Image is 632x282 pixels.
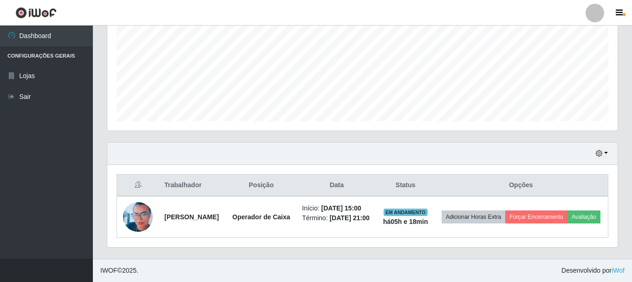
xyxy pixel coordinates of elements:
[159,175,226,197] th: Trabalhador
[226,175,297,197] th: Posição
[321,204,361,212] time: [DATE] 15:00
[302,203,371,213] li: Início:
[434,175,608,197] th: Opções
[383,218,428,225] strong: há 05 h e 18 min
[442,210,505,223] button: Adicionar Horas Extra
[330,214,370,222] time: [DATE] 21:00
[561,266,625,275] span: Desenvolvido por
[164,213,219,221] strong: [PERSON_NAME]
[384,209,428,216] span: EM ANDAMENTO
[505,210,567,223] button: Forçar Encerramento
[302,213,371,223] li: Término:
[123,198,153,236] img: 1650895174401.jpeg
[100,266,138,275] span: © 2025 .
[567,210,600,223] button: Avaliação
[612,267,625,274] a: iWof
[15,7,57,19] img: CoreUI Logo
[100,267,117,274] span: IWOF
[377,175,434,197] th: Status
[232,213,290,221] strong: Operador de Caixa
[297,175,377,197] th: Data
